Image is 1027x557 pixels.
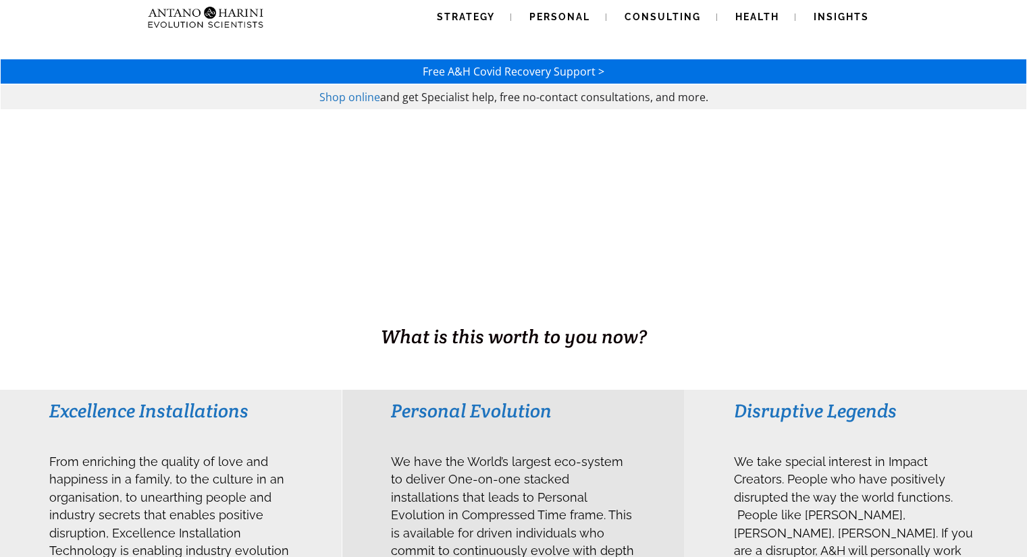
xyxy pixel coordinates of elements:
[734,399,978,423] h3: Disruptive Legends
[437,11,495,22] span: Strategy
[423,64,604,79] a: Free A&H Covid Recovery Support >
[380,90,708,105] span: and get Specialist help, free no-contact consultations, and more.
[735,11,779,22] span: Health
[625,11,701,22] span: Consulting
[49,399,293,423] h3: Excellence Installations
[529,11,590,22] span: Personal
[814,11,869,22] span: Insights
[1,295,1026,323] h1: BUSINESS. HEALTH. Family. Legacy
[391,399,635,423] h3: Personal Evolution
[381,324,647,349] span: What is this worth to you now?
[319,90,380,105] a: Shop online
